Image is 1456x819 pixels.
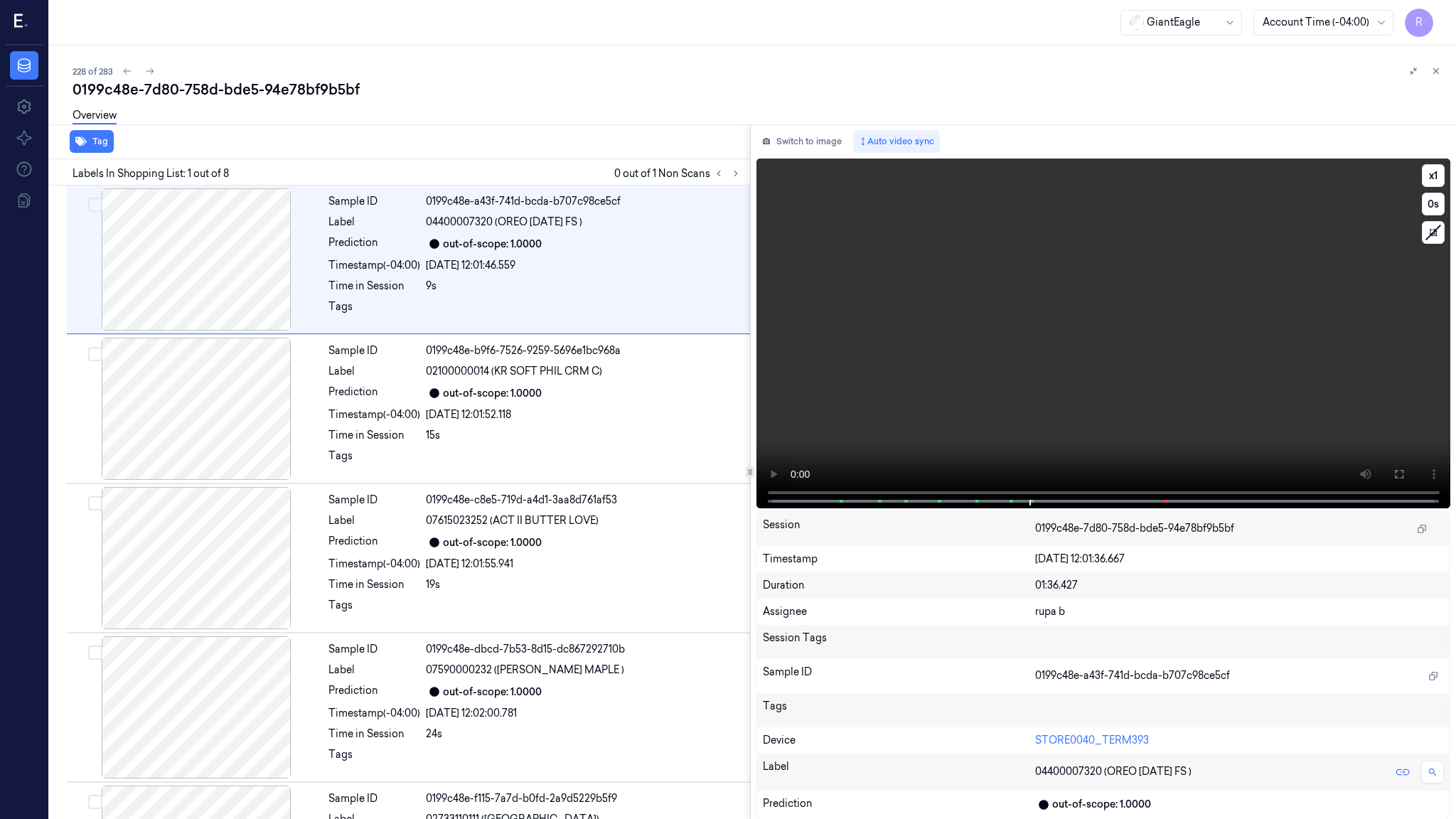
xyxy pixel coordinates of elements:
[88,795,102,809] button: Select row
[328,279,420,294] div: Time in Session
[443,386,542,401] div: out-of-scope: 1.0000
[1035,552,1444,567] div: [DATE] 12:01:36.667
[426,727,742,742] div: 24s
[426,279,742,294] div: 9s
[426,364,602,379] span: 02100000014 (KR SOFT PHIL CRM C)
[328,727,420,742] div: Time in Session
[88,646,102,660] button: Select row
[328,598,420,621] div: Tags
[853,130,940,153] button: Auto video sync
[328,663,420,678] div: Label
[426,642,742,657] div: 0199c48e-dbcd-7b53-8d15-dc867292710b
[426,791,742,806] div: 0199c48e-f115-7a7d-b0fd-2a9d5229b5f9
[328,642,420,657] div: Sample ID
[763,604,1035,619] div: Assignee
[328,683,420,700] div: Prediction
[328,493,420,508] div: Sample ID
[328,747,420,770] div: Tags
[73,166,229,181] span: Labels In Shopping List: 1 out of 8
[763,552,1035,567] div: Timestamp
[1035,578,1444,593] div: 01:36.427
[328,385,420,402] div: Prediction
[328,364,420,379] div: Label
[328,235,420,252] div: Prediction
[1052,797,1151,812] div: out-of-scope: 1.0000
[1035,764,1192,779] span: 04400007320 (OREO [DATE] FS )
[73,108,117,124] a: Overview
[426,557,742,572] div: [DATE] 12:01:55.941
[763,733,1035,748] div: Device
[328,534,420,551] div: Prediction
[70,130,114,153] button: Tag
[426,663,624,678] span: 07590000232 ([PERSON_NAME] MAPLE )
[88,347,102,361] button: Select row
[426,577,742,592] div: 19s
[763,578,1035,593] div: Duration
[426,428,742,443] div: 15s
[443,685,542,700] div: out-of-scope: 1.0000
[328,343,420,358] div: Sample ID
[328,428,420,443] div: Time in Session
[443,237,542,252] div: out-of-scope: 1.0000
[426,258,742,273] div: [DATE] 12:01:46.559
[426,493,742,508] div: 0199c48e-c8e5-719d-a4d1-3aa8d761af53
[328,557,420,572] div: Timestamp (-04:00)
[763,665,1035,687] div: Sample ID
[763,518,1035,540] div: Session
[614,165,744,182] span: 0 out of 1 Non Scans
[328,194,420,209] div: Sample ID
[443,535,542,550] div: out-of-scope: 1.0000
[328,577,420,592] div: Time in Session
[1035,521,1234,536] span: 0199c48e-7d80-758d-bde5-94e78bf9b5bf
[426,513,599,528] span: 07615023252 (ACT II BUTTER LOVE)
[328,791,420,806] div: Sample ID
[73,80,1445,100] div: 0199c48e-7d80-758d-bde5-94e78bf9b5bf
[328,706,420,721] div: Timestamp (-04:00)
[88,198,102,212] button: Select row
[1035,604,1444,619] div: rupa b
[756,130,847,153] button: Switch to image
[426,343,742,358] div: 0199c48e-b9f6-7526-9259-5696e1bc968a
[328,407,420,422] div: Timestamp (-04:00)
[328,258,420,273] div: Timestamp (-04:00)
[73,65,113,77] span: 228 of 283
[1422,193,1445,215] button: 0s
[763,759,1035,785] div: Label
[1035,733,1444,748] div: STORE0040_TERM393
[1405,9,1433,37] button: R
[426,194,742,209] div: 0199c48e-a43f-741d-bcda-b707c98ce5cf
[328,215,420,230] div: Label
[426,706,742,721] div: [DATE] 12:02:00.781
[426,407,742,422] div: [DATE] 12:01:52.118
[1035,668,1230,683] span: 0199c48e-a43f-741d-bcda-b707c98ce5cf
[426,215,582,230] span: 04400007320 (OREO [DATE] FS )
[88,496,102,510] button: Select row
[328,449,420,471] div: Tags
[763,631,1035,653] div: Session Tags
[763,796,1035,813] div: Prediction
[328,299,420,322] div: Tags
[328,513,420,528] div: Label
[1422,164,1445,187] button: x1
[763,699,1035,722] div: Tags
